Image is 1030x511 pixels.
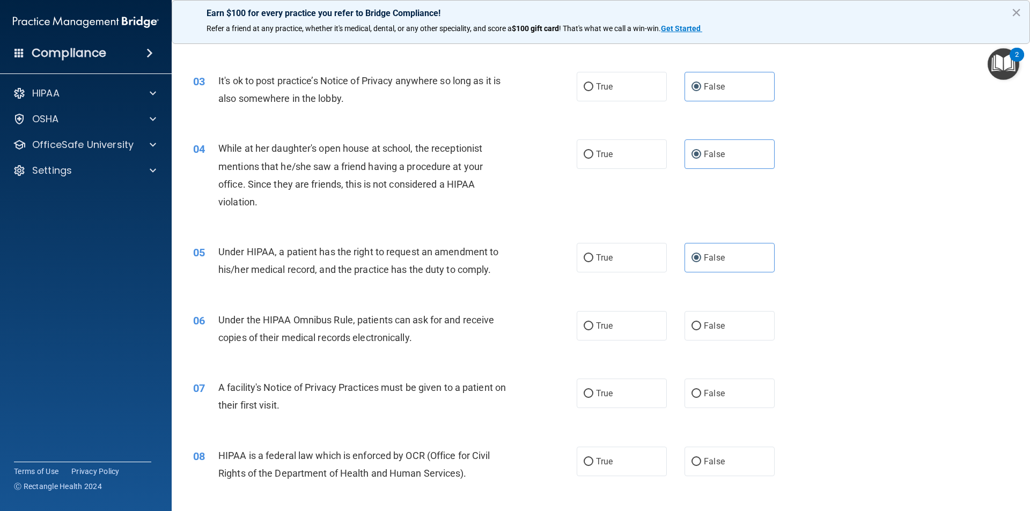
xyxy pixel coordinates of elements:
a: Privacy Policy [71,466,120,477]
p: Earn $100 for every practice you refer to Bridge Compliance! [207,8,995,18]
span: A facility's Notice of Privacy Practices must be given to a patient on their first visit. [218,382,506,411]
span: False [704,388,725,398]
span: False [704,253,725,263]
span: Under HIPAA, a patient has the right to request an amendment to his/her medical record, and the p... [218,246,498,275]
span: Under the HIPAA Omnibus Rule, patients can ask for and receive copies of their medical records el... [218,314,494,343]
button: Close [1011,4,1021,21]
span: 08 [193,450,205,463]
div: 2 [1015,55,1019,69]
input: True [584,151,593,159]
input: True [584,83,593,91]
span: Refer a friend at any practice, whether it's medical, dental, or any other speciality, and score a [207,24,512,33]
span: ! That's what we call a win-win. [559,24,661,33]
span: False [704,82,725,92]
input: True [584,390,593,398]
a: Settings [13,164,156,177]
span: True [596,82,613,92]
h4: Compliance [32,46,106,61]
a: OSHA [13,113,156,125]
span: False [704,456,725,466]
span: True [596,321,613,331]
input: True [584,254,593,262]
span: Ⓒ Rectangle Health 2024 [14,481,102,492]
p: HIPAA [32,87,60,100]
span: True [596,253,613,263]
span: True [596,456,613,466]
input: False [691,254,701,262]
span: False [704,149,725,159]
a: Terms of Use [14,466,58,477]
input: False [691,151,701,159]
a: HIPAA [13,87,156,100]
span: False [704,321,725,331]
input: False [691,83,701,91]
input: True [584,322,593,330]
p: Settings [32,164,72,177]
span: True [596,388,613,398]
input: False [691,322,701,330]
button: Open Resource Center, 2 new notifications [988,48,1019,80]
span: 03 [193,75,205,88]
img: PMB logo [13,11,159,33]
span: 05 [193,246,205,259]
span: True [596,149,613,159]
span: 04 [193,143,205,155]
span: It's ok to post practice’s Notice of Privacy anywhere so long as it is also somewhere in the lobby. [218,75,501,104]
strong: Get Started [661,24,701,33]
span: 06 [193,314,205,327]
span: While at her daughter's open house at school, the receptionist mentions that he/she saw a friend ... [218,143,483,208]
strong: $100 gift card [512,24,559,33]
p: OSHA [32,113,59,125]
input: True [584,458,593,466]
a: OfficeSafe University [13,138,156,151]
input: False [691,390,701,398]
span: HIPAA is a federal law which is enforced by OCR (Office for Civil Rights of the Department of Hea... [218,450,490,479]
p: OfficeSafe University [32,138,134,151]
span: 07 [193,382,205,395]
input: False [691,458,701,466]
a: Get Started [661,24,702,33]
